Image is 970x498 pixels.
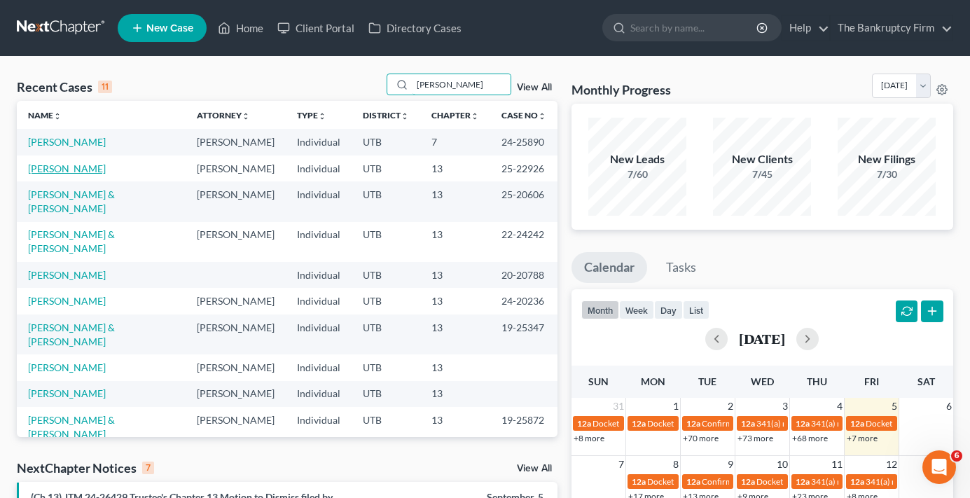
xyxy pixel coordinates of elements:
a: Help [782,15,829,41]
td: [PERSON_NAME] [186,314,286,354]
div: 7 [142,462,154,474]
td: 19-25872 [490,407,557,447]
div: New Filings [838,151,936,167]
button: month [581,300,619,319]
span: 4 [836,398,844,415]
span: 8 [672,456,680,473]
a: +8 more [574,433,604,443]
span: 7 [617,456,625,473]
td: UTB [352,314,420,354]
td: 13 [420,155,490,181]
td: Individual [286,381,352,407]
a: Districtunfold_more [363,110,409,120]
span: Docket Text: for [PERSON_NAME] [593,418,718,429]
a: [PERSON_NAME] [28,387,106,399]
span: 12a [577,418,591,429]
a: Home [211,15,270,41]
i: unfold_more [242,112,250,120]
td: [PERSON_NAME] [186,222,286,262]
td: 7 [420,129,490,155]
td: 24-25890 [490,129,557,155]
td: UTB [352,407,420,447]
td: Individual [286,181,352,221]
button: list [683,300,709,319]
span: 2 [726,398,735,415]
a: View All [517,464,552,473]
td: Individual [286,354,352,380]
div: Recent Cases [17,78,112,95]
td: 25-22926 [490,155,557,181]
span: 341(a) meeting for [PERSON_NAME] [811,476,946,487]
span: Confirmation hearing for [PERSON_NAME] [702,418,861,429]
span: 9 [726,456,735,473]
input: Search by name... [630,15,758,41]
a: [PERSON_NAME] [28,295,106,307]
button: week [619,300,654,319]
a: [PERSON_NAME] [28,136,106,148]
h2: [DATE] [739,331,785,346]
div: New Leads [588,151,686,167]
td: [PERSON_NAME] [186,129,286,155]
span: 12a [741,476,755,487]
span: 31 [611,398,625,415]
a: [PERSON_NAME] & [PERSON_NAME] [28,228,115,254]
td: [PERSON_NAME] [186,407,286,447]
td: 13 [420,262,490,288]
i: unfold_more [401,112,409,120]
span: 12a [686,418,700,429]
td: 13 [420,381,490,407]
span: 12a [796,476,810,487]
td: Individual [286,222,352,262]
span: 6 [945,398,953,415]
div: 11 [98,81,112,93]
td: UTB [352,381,420,407]
td: 22-24242 [490,222,557,262]
div: New Clients [713,151,811,167]
span: Docket Text: for [PERSON_NAME] [647,476,772,487]
span: Docket Text: for [PERSON_NAME] & [PERSON_NAME] [756,476,956,487]
a: Chapterunfold_more [431,110,479,120]
div: 7/60 [588,167,686,181]
td: 24-20236 [490,288,557,314]
span: 12a [741,418,755,429]
span: 5 [890,398,899,415]
span: 341(a) meeting for [PERSON_NAME] [756,418,892,429]
span: 341(a) meeting for [PERSON_NAME] [811,418,946,429]
td: UTB [352,262,420,288]
span: 1 [672,398,680,415]
a: +7 more [847,433,878,443]
span: Confirmation hearing for [PERSON_NAME] [702,476,861,487]
td: [PERSON_NAME] [186,155,286,181]
td: 13 [420,354,490,380]
a: Calendar [571,252,647,283]
span: 12a [850,418,864,429]
input: Search by name... [413,74,511,95]
td: 19-25347 [490,314,557,354]
a: [PERSON_NAME] & [PERSON_NAME] [28,321,115,347]
td: [PERSON_NAME] [186,288,286,314]
span: 12a [686,476,700,487]
td: UTB [352,354,420,380]
a: The Bankruptcy Firm [831,15,952,41]
a: +73 more [737,433,773,443]
a: [PERSON_NAME] [28,162,106,174]
td: UTB [352,181,420,221]
a: Directory Cases [361,15,469,41]
a: +68 more [792,433,828,443]
i: unfold_more [318,112,326,120]
span: Sun [588,375,609,387]
a: +70 more [683,433,719,443]
td: [PERSON_NAME] [186,381,286,407]
i: unfold_more [471,112,479,120]
span: Thu [807,375,827,387]
span: Tue [698,375,716,387]
span: Docket Text: for [PERSON_NAME] & [PERSON_NAME] [647,418,847,429]
td: Individual [286,314,352,354]
span: 10 [775,456,789,473]
span: 12a [796,418,810,429]
span: 12 [885,456,899,473]
span: 12a [632,476,646,487]
span: 11 [830,456,844,473]
span: Sat [917,375,935,387]
td: UTB [352,222,420,262]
